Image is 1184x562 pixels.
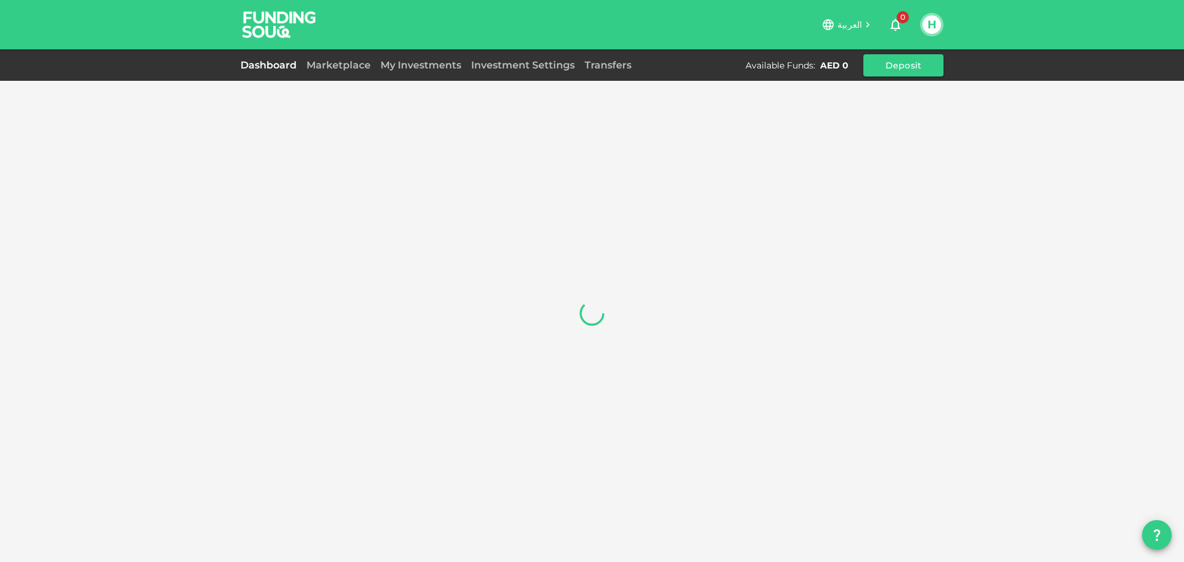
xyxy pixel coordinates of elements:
a: Investment Settings [466,59,580,71]
span: 0 [897,11,909,23]
div: AED 0 [820,59,849,72]
a: Marketplace [302,59,376,71]
button: Deposit [863,54,943,76]
a: Transfers [580,59,636,71]
button: 0 [883,12,908,37]
a: Dashboard [240,59,302,71]
span: العربية [837,19,862,30]
button: question [1142,520,1172,550]
a: My Investments [376,59,466,71]
button: H [923,15,941,34]
div: Available Funds : [746,59,815,72]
